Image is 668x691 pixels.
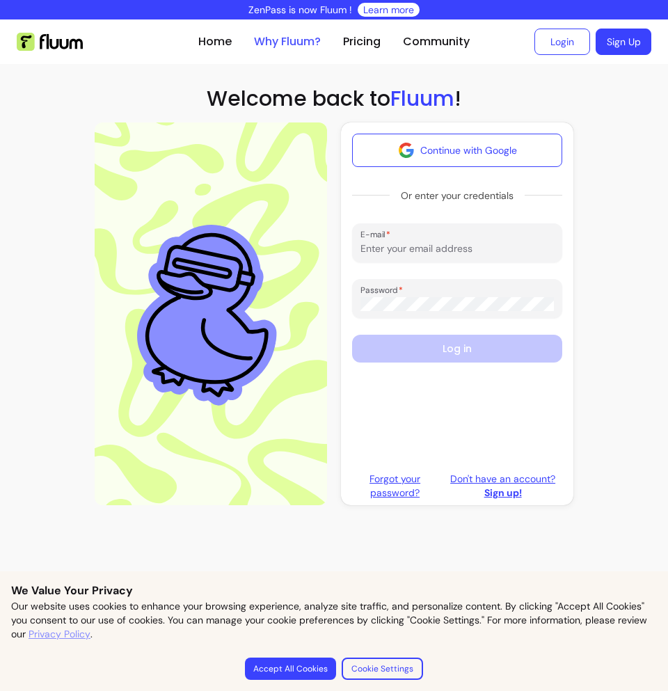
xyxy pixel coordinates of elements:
[245,658,336,680] button: Accept All Cookies
[390,84,454,113] span: Fluum
[403,33,470,50] a: Community
[596,29,651,55] a: Sign Up
[11,582,657,599] p: We Value Your Privacy
[342,658,423,680] button: Cookie Settings
[360,228,395,240] label: E-mail
[390,183,525,208] span: Or enter your credentials
[363,3,414,17] a: Learn more
[343,33,381,50] a: Pricing
[534,29,590,55] a: Login
[360,284,408,296] label: Password
[29,627,90,641] a: Privacy Policy
[254,33,321,50] a: Why Fluum?
[360,241,554,255] input: E-mail
[484,486,522,499] b: Sign up!
[398,142,415,159] img: avatar
[352,472,438,500] a: Forgot your password?
[248,3,352,17] p: ZenPass is now Fluum !
[352,134,562,167] button: Continue with Google
[360,297,554,311] input: Password
[443,472,562,500] a: Don't have an account?Sign up!
[17,33,83,51] img: Fluum Logo
[125,213,297,415] img: Aesthetic image
[11,599,657,641] p: Our website uses cookies to enhance your browsing experience, analyze site traffic, and personali...
[198,33,232,50] a: Home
